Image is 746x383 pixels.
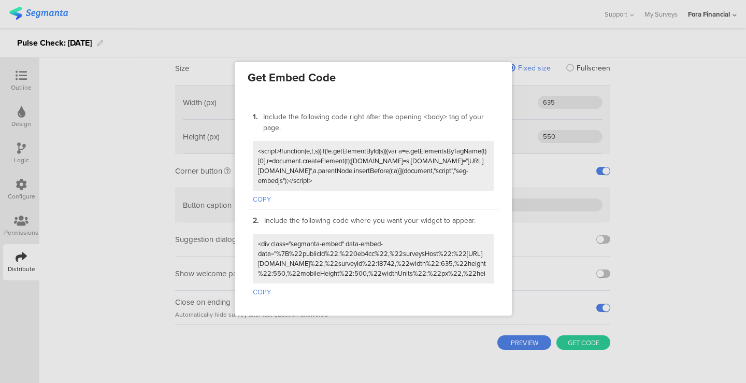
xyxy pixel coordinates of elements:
button: COPY [253,283,271,297]
button: COPY [253,191,271,204]
div: Include the following code where you want your widget to appear. [264,215,476,226]
div: Include the following code right after the opening <body> tag of your page. [263,111,494,133]
div: 2. [253,215,259,226]
sg-dialog-title: Get Embed Code [248,69,336,86]
div: 1. [253,111,258,133]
